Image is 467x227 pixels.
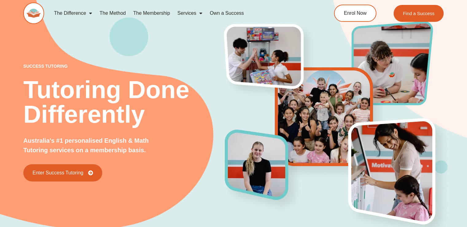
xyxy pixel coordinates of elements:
p: success tutoring [23,64,225,68]
p: Australia's #1 personalised English & Math Tutoring services on a membership basis. [23,136,171,155]
a: Enrol Now [334,5,376,22]
a: The Difference [50,6,96,20]
a: Find a Success [394,5,444,22]
a: The Membership [130,6,174,20]
nav: Menu [50,6,310,20]
a: The Method [96,6,129,20]
span: Enrol Now [344,11,367,16]
span: Enter Success Tutoring [33,170,83,175]
a: Services [174,6,206,20]
h2: Tutoring Done Differently [23,78,225,127]
a: Own a Success [206,6,247,20]
a: Enter Success Tutoring [23,164,102,181]
span: Find a Success [403,11,434,16]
